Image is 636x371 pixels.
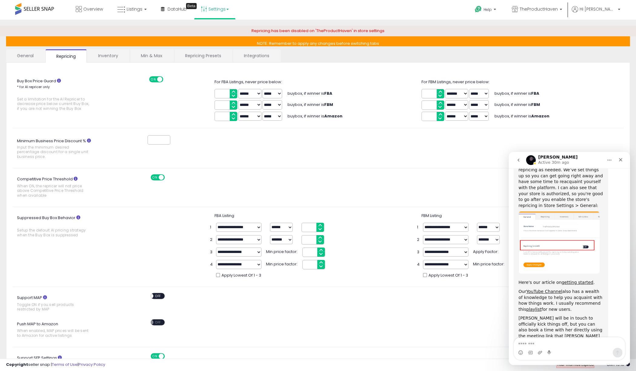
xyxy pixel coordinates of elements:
span: OFF [162,77,172,82]
span: 2 [417,237,420,243]
span: For FBM Listings, never price below: [421,79,490,85]
a: YouTube Channel [18,137,54,142]
textarea: Message… [5,186,116,196]
span: ON [151,354,159,359]
div: seller snap | | [6,362,105,368]
span: Hi [PERSON_NAME] [580,6,616,12]
a: getting started [53,128,85,133]
span: For FBA Listings, never price below: [215,79,282,85]
div: [PERSON_NAME] will be in touch to officially kick things off, but you can also book a time with h... [10,163,95,199]
div: No need to worry about the clock for now, you can go ahead and start repricing as needed. We’ve s... [10,3,95,57]
div: Tooltip anchor [186,3,197,9]
b: Amazon [531,113,549,119]
button: Emoji picker [9,198,14,203]
a: Repricing [45,49,87,63]
strong: Copyright [6,362,28,367]
span: Min price factor: [473,260,506,267]
a: General [6,49,45,62]
button: Start recording [38,198,43,203]
a: Help [470,1,502,20]
div: Our also has a wealth of knowledge to help you acquaint with how things work. I usually recommend... [10,137,95,160]
span: When enabled, MAP prices will be sent to Amazon for active listings. [17,328,89,338]
b: FBA [531,90,539,96]
label: Support MAP [12,293,107,315]
span: buybox, if winner is [494,90,539,96]
span: buybox, if winner is [288,113,342,119]
iframe: Intercom live chat [509,152,630,365]
span: TheProductHaven [520,6,558,12]
span: FBA Listing [215,213,234,218]
button: Send a message… [104,196,114,205]
span: Set a limitation for the AI Repricer to decrease price below current Buy Box, if you are not winn... [17,97,89,111]
label: Competitive Price Threshold [12,174,107,201]
span: ON [151,175,159,180]
span: Input the minimum desired percentage discount for a single unit business price. [17,145,89,159]
small: * for AI repricer only [17,84,50,89]
button: Gif picker [19,198,24,203]
span: When ON, the repricer will not price above Competitive Price Threshold when available [17,184,89,198]
b: Amazon [324,113,342,119]
span: buybox, if winner is [494,113,549,119]
span: FBM Listing [421,213,442,218]
span: Apply Lowest Of 1 - 3 [221,273,261,278]
button: Upload attachment [29,198,34,203]
span: 4 [210,262,213,268]
span: 2 [210,237,213,243]
a: Integrations [233,49,280,62]
a: Min & Max [130,49,173,62]
span: Overview [83,6,103,12]
span: Apply Lowest Of 1 - 3 [428,273,468,278]
span: Help [484,7,492,12]
a: playlist [18,155,33,160]
a: Privacy Policy [78,362,105,367]
span: Setup the default AI pricing strategy when the Buy Box is suppressed [17,228,89,237]
span: Repricing has been disabled on 'TheProductHaven' in store settings [251,28,385,34]
span: OFF [164,175,173,180]
span: buybox, if winner is [288,102,333,107]
div: Here's our article on . [10,128,95,134]
span: Toggle ON if you sell products restricted by MAP [17,302,89,312]
span: ON [150,77,157,82]
b: FBM [531,102,540,107]
label: Minimum Business Price Discount % [12,136,107,162]
span: Apply Factor: [473,248,506,255]
span: OFF [153,294,163,299]
span: Listings [127,6,142,12]
span: Min price factor: [266,260,299,267]
i: Get Help [475,5,482,13]
span: Min price factor: [266,248,299,255]
span: buybox, if winner is [288,90,332,96]
span: DataHub [168,6,187,12]
label: Push MAP to Amazon [12,319,107,341]
span: OFF [164,354,173,359]
b: FBM [324,102,333,107]
label: Suppressed Buy Box Behavior [12,213,107,240]
span: 3 [417,249,420,255]
b: FBA [324,90,332,96]
label: Buy Box Price Guard [12,76,107,114]
p: NOTE: Remember to apply any changes before switching tabs [6,36,630,46]
a: Repricing Presets [174,49,232,62]
a: Terms of Use [52,362,78,367]
a: Hi [PERSON_NAME] [572,6,620,20]
span: 1 [210,225,213,230]
span: buybox, if winner is [494,102,540,107]
span: OFF [153,320,163,325]
a: Inventory [87,49,129,62]
span: 4 [417,262,420,268]
span: 1 [417,225,420,230]
span: 3 [210,249,213,255]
